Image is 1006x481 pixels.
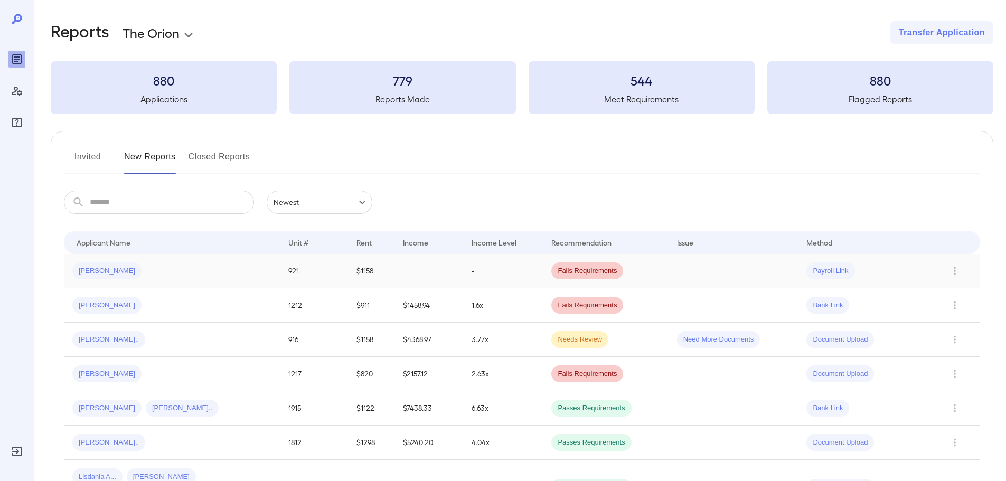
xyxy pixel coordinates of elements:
td: 1.6x [463,288,543,323]
td: $1298 [348,426,394,460]
td: $820 [348,357,394,391]
td: $2157.12 [394,357,463,391]
td: 6.63x [463,391,543,426]
span: Fails Requirements [551,300,623,310]
div: Rent [356,236,373,249]
summary: 880Applications779Reports Made544Meet Requirements880Flagged Reports [51,61,993,114]
div: Log Out [8,443,25,460]
td: 3.77x [463,323,543,357]
td: 916 [280,323,349,357]
button: New Reports [124,148,176,174]
h3: 544 [529,72,755,89]
h5: Meet Requirements [529,93,755,106]
td: $7438.33 [394,391,463,426]
span: Need More Documents [677,335,760,345]
div: FAQ [8,114,25,131]
span: Passes Requirements [551,438,631,448]
span: [PERSON_NAME] [72,403,142,413]
span: Document Upload [806,335,874,345]
h3: 880 [767,72,993,89]
td: 1212 [280,288,349,323]
span: [PERSON_NAME].. [72,438,145,448]
button: Row Actions [946,262,963,279]
button: Closed Reports [189,148,250,174]
div: Unit # [288,236,308,249]
button: Invited [64,148,111,174]
td: $5240.20 [394,426,463,460]
span: [PERSON_NAME].. [146,403,219,413]
span: [PERSON_NAME].. [72,335,145,345]
span: [PERSON_NAME] [72,266,142,276]
td: $1158 [348,254,394,288]
span: Needs Review [551,335,608,345]
div: Income Level [472,236,516,249]
span: Bank Link [806,403,849,413]
td: 1812 [280,426,349,460]
td: $1158 [348,323,394,357]
td: 1915 [280,391,349,426]
td: 921 [280,254,349,288]
span: [PERSON_NAME] [72,300,142,310]
div: Recommendation [551,236,612,249]
span: Payroll Link [806,266,854,276]
button: Row Actions [946,331,963,348]
div: Newest [267,191,372,214]
span: Document Upload [806,369,874,379]
td: $911 [348,288,394,323]
h3: 880 [51,72,277,89]
td: $1458.94 [394,288,463,323]
h5: Applications [51,93,277,106]
td: $4368.97 [394,323,463,357]
h5: Reports Made [289,93,515,106]
div: Reports [8,51,25,68]
span: Fails Requirements [551,266,623,276]
td: - [463,254,543,288]
td: 2.63x [463,357,543,391]
td: 4.04x [463,426,543,460]
button: Row Actions [946,400,963,417]
p: The Orion [123,24,180,41]
span: [PERSON_NAME] [72,369,142,379]
button: Row Actions [946,297,963,314]
h3: 779 [289,72,515,89]
span: Bank Link [806,300,849,310]
td: 1217 [280,357,349,391]
h2: Reports [51,21,109,44]
div: Method [806,236,832,249]
div: Applicant Name [77,236,130,249]
span: Fails Requirements [551,369,623,379]
button: Row Actions [946,434,963,451]
div: Issue [677,236,694,249]
button: Row Actions [946,365,963,382]
div: Income [403,236,428,249]
h5: Flagged Reports [767,93,993,106]
span: Passes Requirements [551,403,631,413]
div: Manage Users [8,82,25,99]
td: $1122 [348,391,394,426]
button: Transfer Application [890,21,993,44]
span: Document Upload [806,438,874,448]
